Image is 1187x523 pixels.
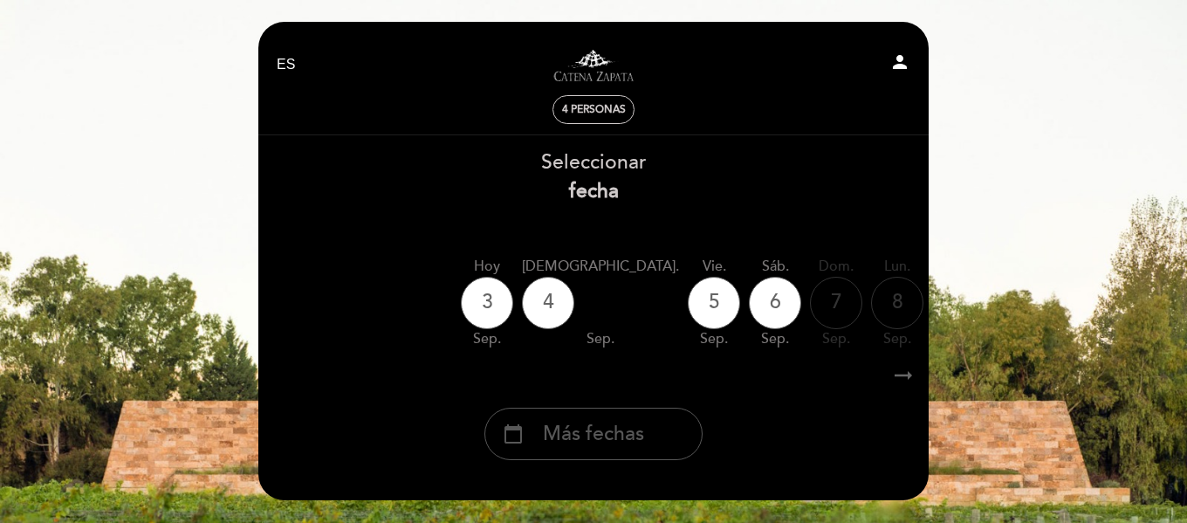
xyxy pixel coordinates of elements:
[522,329,679,349] div: sep.
[871,277,923,329] div: 8
[484,41,703,89] a: Visitas y degustaciones en La Pirámide
[688,257,740,277] div: vie.
[810,257,862,277] div: dom.
[688,329,740,349] div: sep.
[257,148,930,206] div: Seleccionar
[749,277,801,329] div: 6
[810,329,862,349] div: sep.
[749,329,801,349] div: sep.
[688,277,740,329] div: 5
[749,257,801,277] div: sáb.
[562,103,626,116] span: 4 personas
[543,420,644,449] span: Más fechas
[871,329,923,349] div: sep.
[461,257,513,277] div: Hoy
[890,357,916,395] i: arrow_right_alt
[461,277,513,329] div: 3
[810,277,862,329] div: 7
[569,179,619,203] b: fecha
[889,52,910,79] button: person
[522,277,574,329] div: 4
[522,257,679,277] div: [DEMOGRAPHIC_DATA].
[889,52,910,72] i: person
[871,257,923,277] div: lun.
[503,419,524,449] i: calendar_today
[461,329,513,349] div: sep.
